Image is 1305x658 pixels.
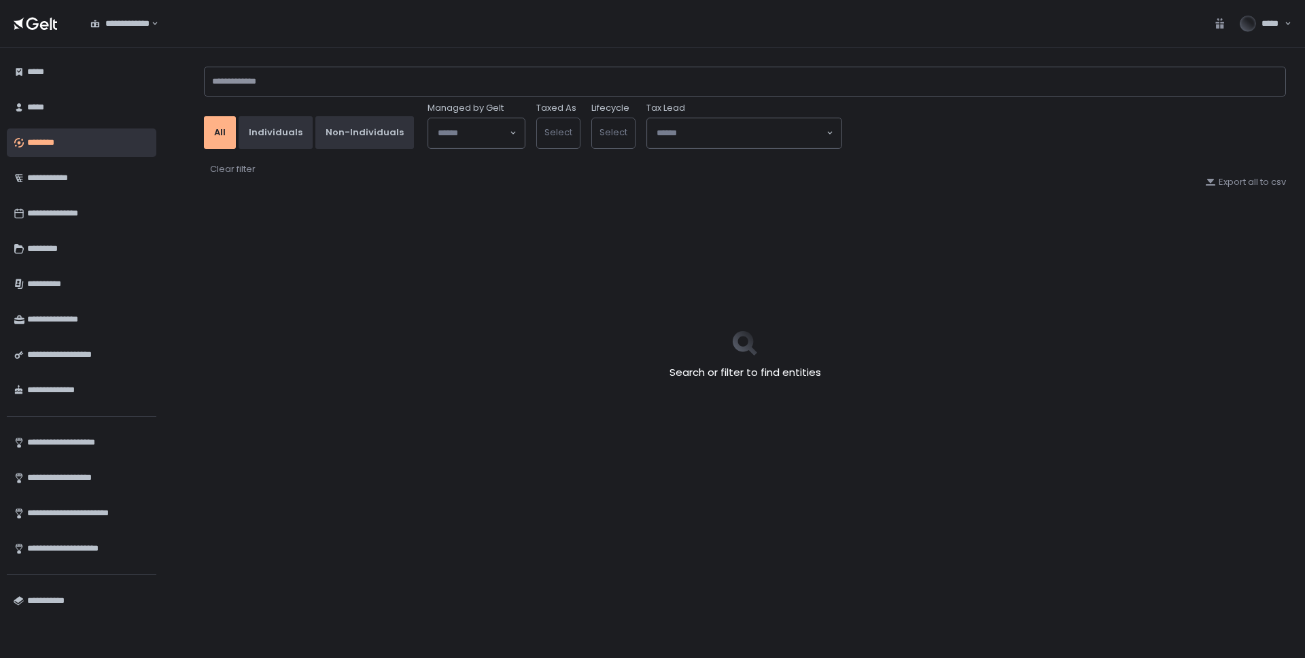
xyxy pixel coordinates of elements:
[210,163,256,175] div: Clear filter
[82,10,158,38] div: Search for option
[657,126,825,140] input: Search for option
[249,126,302,139] div: Individuals
[438,126,508,140] input: Search for option
[1205,176,1286,188] button: Export all to csv
[428,102,504,114] span: Managed by Gelt
[239,116,313,149] button: Individuals
[428,118,525,148] div: Search for option
[214,126,226,139] div: All
[669,365,821,381] h2: Search or filter to find entities
[647,118,841,148] div: Search for option
[599,126,627,139] span: Select
[536,102,576,114] label: Taxed As
[326,126,404,139] div: Non-Individuals
[204,116,236,149] button: All
[646,102,685,114] span: Tax Lead
[209,162,256,176] button: Clear filter
[544,126,572,139] span: Select
[591,102,629,114] label: Lifecycle
[315,116,414,149] button: Non-Individuals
